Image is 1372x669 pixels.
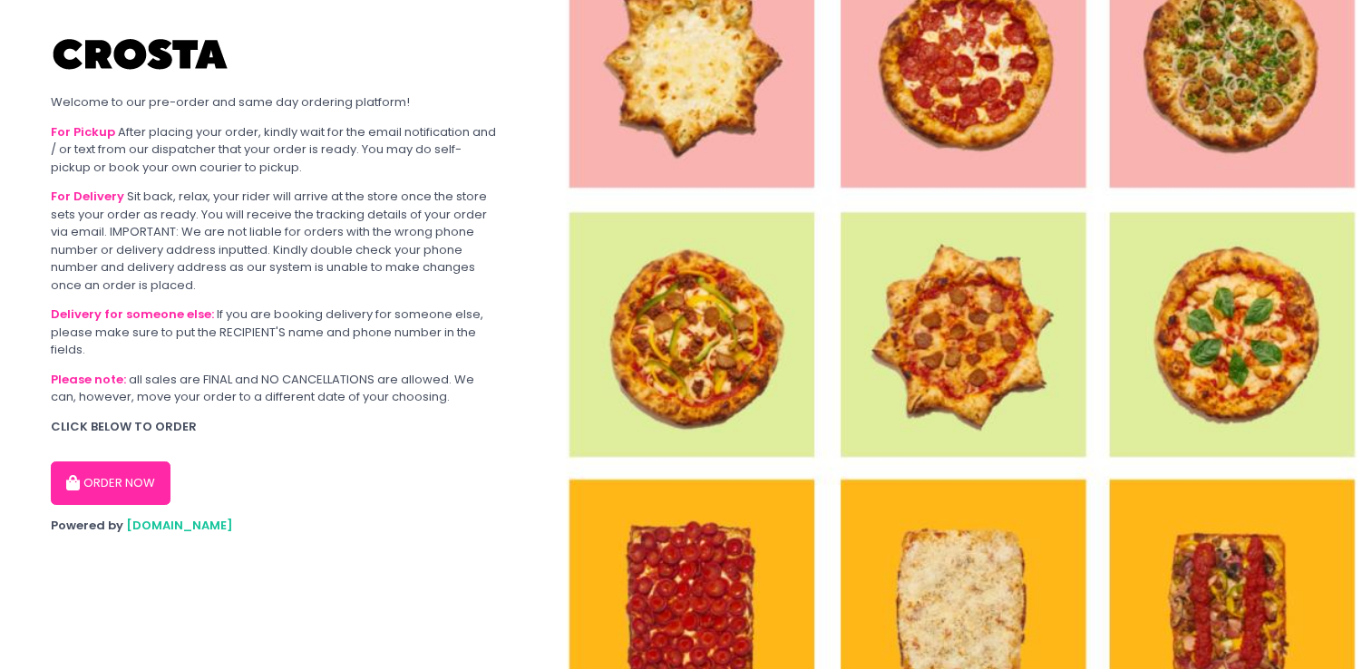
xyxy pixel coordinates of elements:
div: If you are booking delivery for someone else, please make sure to put the RECIPIENT'S name and ph... [51,305,498,359]
div: all sales are FINAL and NO CANCELLATIONS are allowed. We can, however, move your order to a diffe... [51,371,498,406]
b: Delivery for someone else: [51,305,214,323]
b: For Pickup [51,123,115,141]
div: Powered by [51,517,498,535]
div: Sit back, relax, your rider will arrive at the store once the store sets your order as ready. You... [51,188,498,294]
button: ORDER NOW [51,461,170,505]
b: For Delivery [51,188,124,205]
b: Please note: [51,371,126,388]
div: After placing your order, kindly wait for the email notification and / or text from our dispatche... [51,123,498,177]
div: CLICK BELOW TO ORDER [51,418,498,436]
img: Crosta Pizzeria [51,27,232,82]
div: Welcome to our pre-order and same day ordering platform! [51,93,498,111]
a: [DOMAIN_NAME] [126,517,233,534]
